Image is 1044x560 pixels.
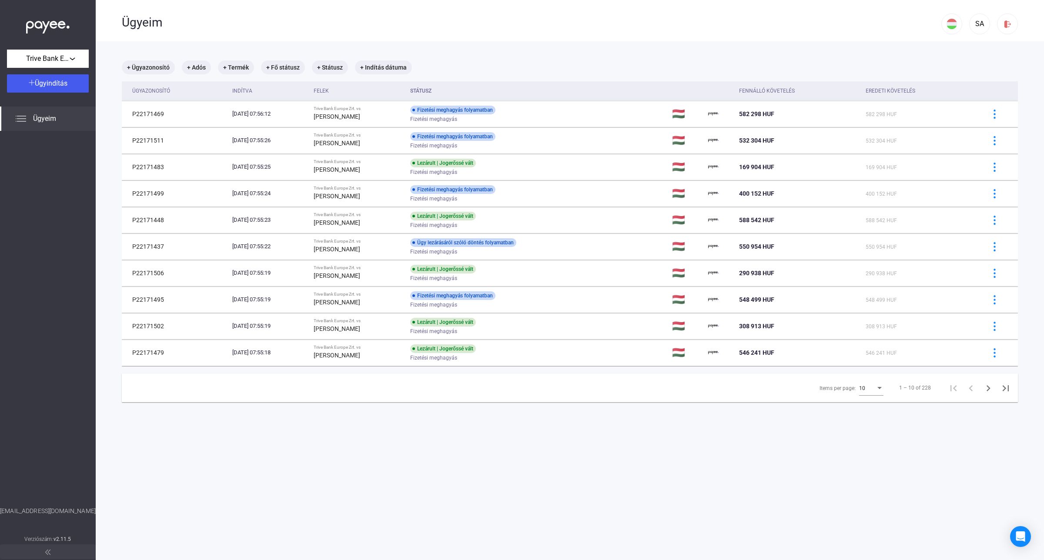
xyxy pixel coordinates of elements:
mat-chip: + Adós [182,60,211,74]
button: logout-red [997,13,1018,34]
th: Státusz [407,81,669,101]
td: P22171495 [122,287,229,313]
div: Trive Bank Europe Zrt. vs [314,186,404,191]
div: [DATE] 07:55:19 [232,269,307,277]
button: Next page [980,379,997,397]
div: Trive Bank Europe Zrt. vs [314,345,404,350]
img: more-blue [990,242,999,251]
div: Trive Bank Europe Zrt. vs [314,212,404,217]
td: P22171502 [122,313,229,339]
td: P22171469 [122,101,229,127]
img: HU [947,19,957,29]
div: Trive Bank Europe Zrt. vs [314,292,404,297]
img: more-blue [990,110,999,119]
img: payee-logo [708,162,719,172]
img: payee-logo [708,215,719,225]
img: payee-logo [708,268,719,278]
div: Fennálló követelés [739,86,795,96]
div: [DATE] 07:55:26 [232,136,307,145]
div: Indítva [232,86,252,96]
div: Trive Bank Europe Zrt. vs [314,159,404,164]
td: 🇭🇺 [669,101,705,127]
td: P22171479 [122,340,229,366]
span: 582 298 HUF [866,111,897,117]
img: more-blue [990,269,999,278]
span: Fizetési meghagyás [410,300,457,310]
div: Felek [314,86,329,96]
img: logout-red [1003,20,1012,29]
img: payee-logo [708,294,719,305]
button: HU [941,13,962,34]
strong: [PERSON_NAME] [314,352,360,359]
button: more-blue [985,237,1004,256]
img: more-blue [990,295,999,304]
div: Indítva [232,86,307,96]
span: 290 938 HUF [866,270,897,277]
div: Trive Bank Europe Zrt. vs [314,106,404,111]
img: more-blue [990,322,999,331]
td: 🇭🇺 [669,233,705,260]
img: payee-logo [708,135,719,146]
span: 546 241 HUF [739,349,774,356]
td: 🇭🇺 [669,313,705,339]
div: Fizetési meghagyás folyamatban [410,291,495,300]
div: [DATE] 07:55:19 [232,295,307,304]
button: more-blue [985,105,1004,123]
span: 290 938 HUF [739,270,774,277]
div: [DATE] 07:56:12 [232,110,307,118]
div: [DATE] 07:55:24 [232,189,307,198]
button: more-blue [985,131,1004,150]
span: Fizetési meghagyás [410,247,457,257]
span: 588 542 HUF [866,217,897,223]
div: Lezárult | Jogerőssé vált [410,344,476,353]
span: 546 241 HUF [866,350,897,356]
mat-chip: + Fő státusz [261,60,305,74]
strong: [PERSON_NAME] [314,272,360,279]
button: more-blue [985,211,1004,229]
span: Fizetési meghagyás [410,220,457,230]
span: Fizetési meghagyás [410,273,457,283]
span: 550 954 HUF [739,243,774,250]
button: Ügyindítás [7,74,89,93]
div: Lezárult | Jogerőssé vált [410,265,476,273]
div: Fizetési meghagyás folyamatban [410,106,495,114]
strong: [PERSON_NAME] [314,166,360,173]
img: arrow-double-left-grey.svg [45,550,50,555]
span: Ügyeim [33,113,56,124]
div: Trive Bank Europe Zrt. vs [314,239,404,244]
td: P22171506 [122,260,229,286]
div: 1 – 10 of 228 [899,383,931,393]
img: plus-white.svg [29,80,35,86]
span: 308 913 HUF [866,323,897,330]
div: Ügyazonosító [132,86,225,96]
td: P22171437 [122,233,229,260]
button: more-blue [985,317,1004,335]
div: [DATE] 07:55:19 [232,322,307,330]
div: Eredeti követelés [866,86,974,96]
div: Eredeti követelés [866,86,915,96]
span: Fizetési meghagyás [410,193,457,204]
div: Ügy lezárásáról szóló döntés folyamatban [410,238,516,247]
div: Fennálló követelés [739,86,859,96]
div: Ügyeim [122,15,941,30]
span: 550 954 HUF [866,244,897,250]
img: payee-logo [708,321,719,331]
div: Ügyazonosító [132,86,170,96]
img: more-blue [990,163,999,172]
strong: [PERSON_NAME] [314,325,360,332]
img: payee-logo [708,109,719,119]
div: Items per page: [820,383,856,393]
div: Trive Bank Europe Zrt. vs [314,133,404,138]
span: 582 298 HUF [739,110,774,117]
td: 🇭🇺 [669,260,705,286]
span: Fizetési meghagyás [410,326,457,337]
button: more-blue [985,264,1004,282]
td: P22171448 [122,207,229,233]
button: Previous page [962,379,980,397]
img: more-blue [990,189,999,198]
strong: [PERSON_NAME] [314,113,360,120]
div: [DATE] 07:55:23 [232,216,307,224]
button: more-blue [985,184,1004,203]
mat-chip: + Termék [218,60,254,74]
strong: v2.11.5 [54,536,71,542]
